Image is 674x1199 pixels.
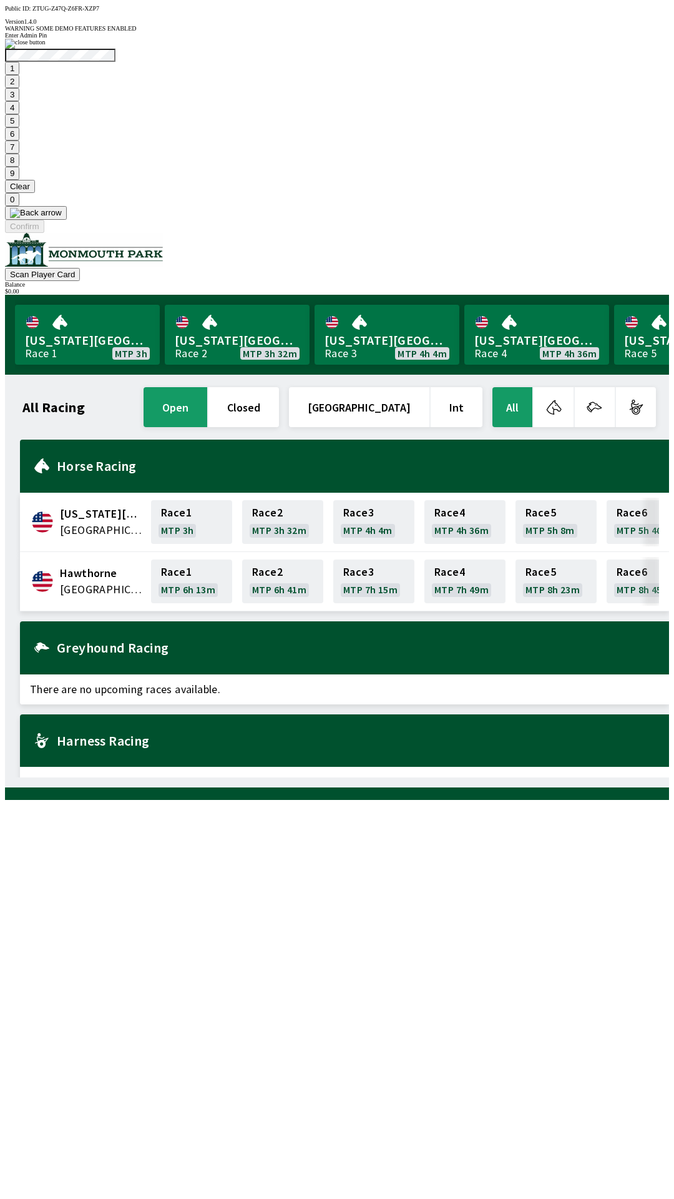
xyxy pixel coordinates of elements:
span: Race 3 [343,508,374,518]
button: Clear [5,180,35,193]
span: United States [60,581,144,598]
a: [US_STATE][GEOGRAPHIC_DATA]Race 2MTP 3h 32m [165,305,310,365]
span: There are no upcoming races available. [20,767,669,797]
button: Scan Player Card [5,268,80,281]
span: MTP 4h 4m [343,525,393,535]
button: 1 [5,62,19,75]
button: 2 [5,75,19,88]
h2: Horse Racing [57,461,659,471]
h2: Greyhound Racing [57,643,659,653]
a: Race4MTP 4h 36m [424,500,506,544]
button: [GEOGRAPHIC_DATA] [289,387,429,427]
button: 4 [5,101,19,114]
a: Race1MTP 6h 13m [151,560,232,603]
span: MTP 3h [161,525,193,535]
a: [US_STATE][GEOGRAPHIC_DATA]Race 4MTP 4h 36m [464,305,609,365]
span: ZTUG-Z47Q-Z6FR-XZP7 [32,5,99,12]
a: Race1MTP 3h [151,500,232,544]
div: Race 3 [325,348,357,358]
span: Race 5 [525,567,556,577]
span: [US_STATE][GEOGRAPHIC_DATA] [474,332,599,348]
span: [US_STATE][GEOGRAPHIC_DATA] [25,332,150,348]
span: United States [60,522,144,538]
a: [US_STATE][GEOGRAPHIC_DATA]Race 3MTP 4h 4m [315,305,459,365]
button: Confirm [5,220,44,233]
img: close button [5,39,46,49]
span: MTP 6h 41m [252,585,306,595]
a: Race3MTP 7h 15m [333,560,414,603]
span: MTP 8h 45m [617,585,671,595]
span: [US_STATE][GEOGRAPHIC_DATA] [175,332,300,348]
span: MTP 3h [115,348,147,358]
span: Race 4 [434,567,465,577]
span: Race 2 [252,508,283,518]
span: MTP 5h 40m [617,525,671,535]
div: WARNING SOME DEMO FEATURES ENABLED [5,25,669,32]
span: MTP 7h 15m [343,585,398,595]
img: venue logo [5,233,163,267]
button: 0 [5,193,19,206]
a: Race5MTP 8h 23m [515,560,597,603]
span: Race 6 [617,567,647,577]
a: Race2MTP 3h 32m [242,500,323,544]
img: Back arrow [10,208,62,218]
span: [US_STATE][GEOGRAPHIC_DATA] [325,332,449,348]
span: Race 4 [434,508,465,518]
div: Race 2 [175,348,207,358]
span: MTP 7h 49m [434,585,489,595]
span: MTP 5h 8m [525,525,575,535]
button: 9 [5,167,19,180]
button: 6 [5,127,19,141]
button: 5 [5,114,19,127]
span: Delaware Park [60,506,144,522]
span: MTP 8h 23m [525,585,580,595]
span: MTP 4h 4m [398,348,447,358]
a: [US_STATE][GEOGRAPHIC_DATA]Race 1MTP 3h [15,305,160,365]
h1: All Racing [22,402,85,412]
span: Race 3 [343,567,374,577]
span: MTP 6h 13m [161,585,215,595]
h2: Harness Racing [57,736,659,746]
div: Race 1 [25,348,57,358]
div: Enter Admin Pin [5,32,669,39]
div: $ 0.00 [5,288,669,295]
button: Int [431,387,482,427]
span: Hawthorne [60,565,144,581]
button: 8 [5,154,19,167]
button: 3 [5,88,19,101]
span: There are no upcoming races available. [20,674,669,704]
a: Race2MTP 6h 41m [242,560,323,603]
button: closed [208,387,279,427]
div: Race 5 [624,348,657,358]
span: Race 2 [252,567,283,577]
a: Race5MTP 5h 8m [515,500,597,544]
span: Race 5 [525,508,556,518]
span: Race 6 [617,508,647,518]
span: MTP 3h 32m [252,525,306,535]
div: Version 1.4.0 [5,18,669,25]
button: 7 [5,141,19,154]
button: open [144,387,207,427]
span: MTP 4h 36m [542,348,597,358]
span: MTP 4h 36m [434,525,489,535]
span: Race 1 [161,567,192,577]
a: Race3MTP 4h 4m [333,500,414,544]
div: Public ID: [5,5,669,12]
span: Race 1 [161,508,192,518]
div: Balance [5,281,669,288]
a: Race4MTP 7h 49m [424,560,506,603]
div: Race 4 [474,348,507,358]
button: All [492,387,532,427]
span: MTP 3h 32m [243,348,297,358]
